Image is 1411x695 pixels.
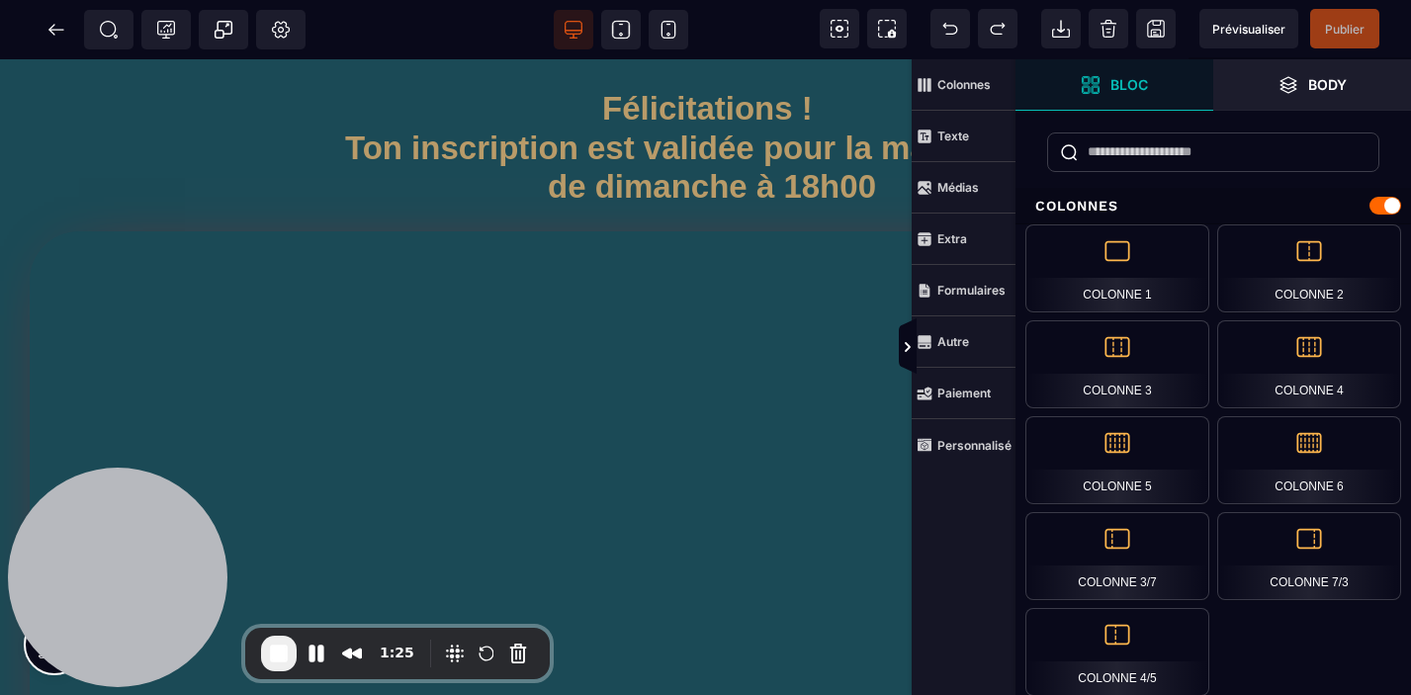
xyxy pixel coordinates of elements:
[912,59,1015,111] span: Colonnes
[978,9,1017,48] span: Rétablir
[1110,77,1148,92] strong: Bloc
[1310,9,1379,48] span: Enregistrer le contenu
[1217,512,1401,600] div: Colonne 7/3
[930,9,970,48] span: Défaire
[937,438,1012,453] strong: Personnalisé
[1025,512,1209,600] div: Colonne 3/7
[937,283,1006,298] strong: Formulaires
[912,111,1015,162] span: Texte
[937,386,991,400] strong: Paiement
[937,180,979,195] strong: Médias
[37,10,76,49] span: Retour
[912,162,1015,214] span: Médias
[1217,416,1401,504] div: Colonne 6
[1199,9,1298,48] span: Aperçu
[820,9,859,48] span: Voir les composants
[156,20,176,40] span: Tracking
[214,20,233,40] span: Popup
[59,30,1365,157] h1: Félicitations ! Ton inscription est validée pour la masterclass de dimanche à 18h00
[1015,318,1035,378] span: Afficher les vues
[1212,22,1285,37] span: Prévisualiser
[937,231,967,246] strong: Extra
[601,10,641,49] span: Voir tablette
[867,9,907,48] span: Capture d'écran
[1217,320,1401,408] div: Colonne 4
[1136,9,1176,48] span: Enregistrer
[1015,188,1411,224] div: Colonnes
[1217,224,1401,312] div: Colonne 2
[1025,320,1209,408] div: Colonne 3
[99,20,119,40] span: SEO
[912,214,1015,265] span: Extra
[1025,416,1209,504] div: Colonne 5
[912,419,1015,471] span: Personnalisé
[649,10,688,49] span: Voir mobile
[1308,77,1347,92] strong: Body
[937,77,991,92] strong: Colonnes
[1325,22,1365,37] span: Publier
[1213,59,1411,111] span: Ouvrir les calques
[256,10,306,49] span: Favicon
[937,334,969,349] strong: Autre
[141,10,191,49] span: Code de suivi
[554,10,593,49] span: Voir bureau
[912,368,1015,419] span: Paiement
[1089,9,1128,48] span: Nettoyage
[937,129,969,143] strong: Texte
[1015,59,1213,111] span: Ouvrir les blocs
[199,10,248,49] span: Créer une alerte modale
[84,10,133,49] span: Métadata SEO
[912,316,1015,368] span: Autre
[1041,9,1081,48] span: Importer
[271,20,291,40] span: Réglages Body
[1025,224,1209,312] div: Colonne 1
[912,265,1015,316] span: Formulaires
